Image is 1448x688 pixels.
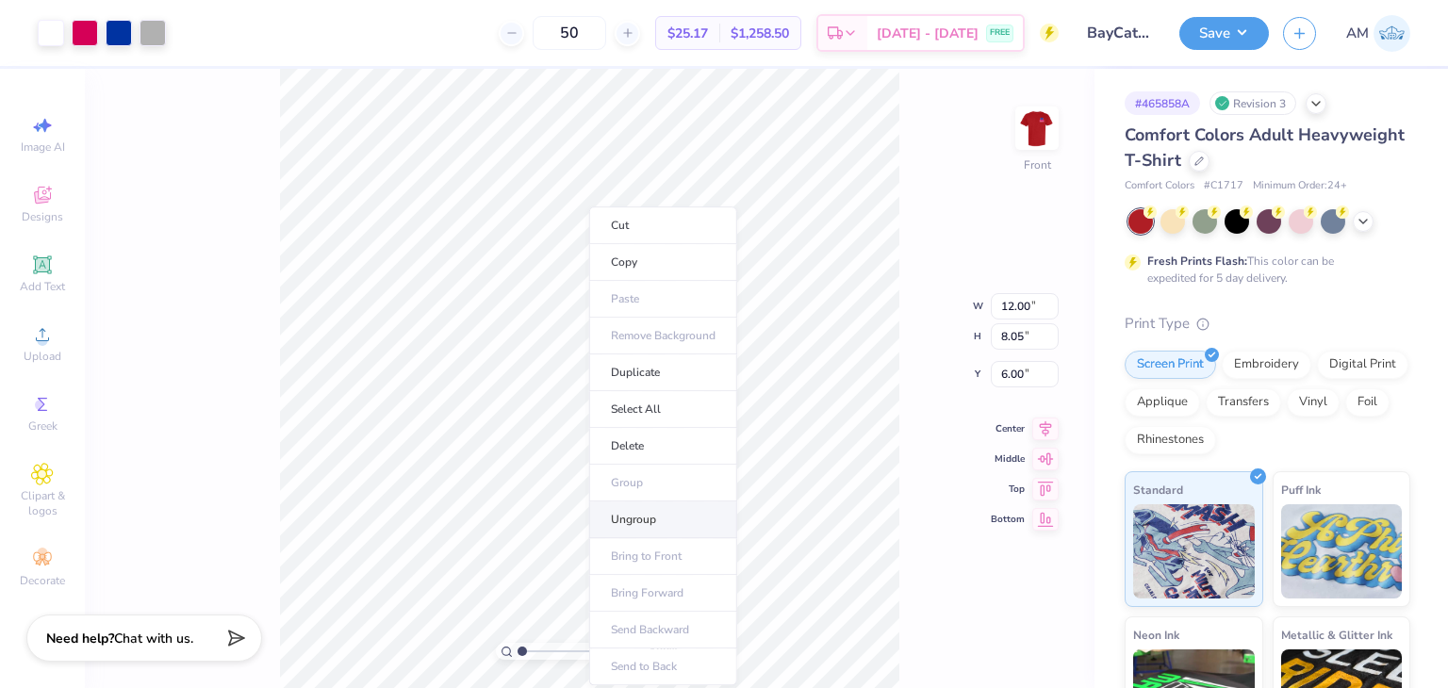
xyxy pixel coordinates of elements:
[1346,23,1369,44] span: AM
[1346,15,1410,52] a: AM
[589,244,737,281] li: Copy
[28,418,58,434] span: Greek
[1125,388,1200,417] div: Applique
[1281,504,1403,598] img: Puff Ink
[1125,178,1194,194] span: Comfort Colors
[1125,426,1216,454] div: Rhinestones
[991,422,1025,435] span: Center
[114,630,193,647] span: Chat with us.
[731,24,789,43] span: $1,258.50
[1204,178,1243,194] span: # C1717
[990,26,1010,40] span: FREE
[1133,504,1255,598] img: Standard
[1133,625,1179,645] span: Neon Ink
[991,513,1025,526] span: Bottom
[1133,480,1183,500] span: Standard
[589,354,737,391] li: Duplicate
[1209,91,1296,115] div: Revision 3
[1317,351,1408,379] div: Digital Print
[20,279,65,294] span: Add Text
[1179,17,1269,50] button: Save
[1222,351,1311,379] div: Embroidery
[1287,388,1340,417] div: Vinyl
[21,139,65,155] span: Image AI
[589,501,737,538] li: Ungroup
[1206,388,1281,417] div: Transfers
[1374,15,1410,52] img: Abhinav Mohan
[20,573,65,588] span: Decorate
[589,206,737,244] li: Cut
[1125,123,1405,172] span: Comfort Colors Adult Heavyweight T-Shirt
[46,630,114,647] strong: Need help?
[24,349,61,364] span: Upload
[1125,351,1216,379] div: Screen Print
[1073,14,1165,52] input: Untitled Design
[589,391,737,428] li: Select All
[1281,480,1321,500] span: Puff Ink
[9,488,75,518] span: Clipart & logos
[1125,91,1200,115] div: # 465858A
[1281,625,1392,645] span: Metallic & Glitter Ink
[991,483,1025,496] span: Top
[533,16,606,50] input: – –
[667,24,708,43] span: $25.17
[1345,388,1390,417] div: Foil
[991,452,1025,466] span: Middle
[877,24,979,43] span: [DATE] - [DATE]
[1147,253,1379,287] div: This color can be expedited for 5 day delivery.
[1018,109,1056,147] img: Front
[1253,178,1347,194] span: Minimum Order: 24 +
[1024,156,1051,173] div: Front
[22,209,63,224] span: Designs
[1125,313,1410,335] div: Print Type
[1147,254,1247,269] strong: Fresh Prints Flash:
[589,428,737,465] li: Delete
